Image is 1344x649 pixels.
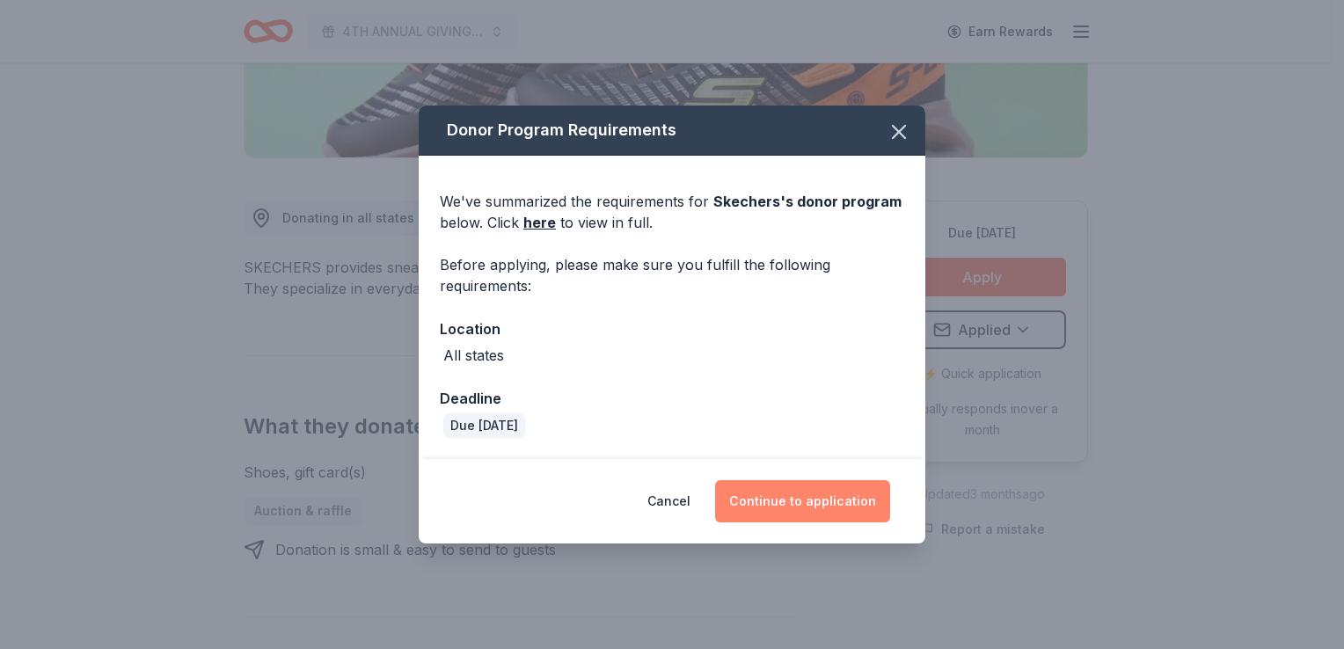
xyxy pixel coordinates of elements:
[523,212,556,233] a: here
[440,191,904,233] div: We've summarized the requirements for below. Click to view in full.
[419,106,925,156] div: Donor Program Requirements
[443,413,525,438] div: Due [DATE]
[440,387,904,410] div: Deadline
[713,193,902,210] span: Skechers 's donor program
[440,317,904,340] div: Location
[443,345,504,366] div: All states
[715,480,890,522] button: Continue to application
[440,254,904,296] div: Before applying, please make sure you fulfill the following requirements:
[647,480,690,522] button: Cancel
